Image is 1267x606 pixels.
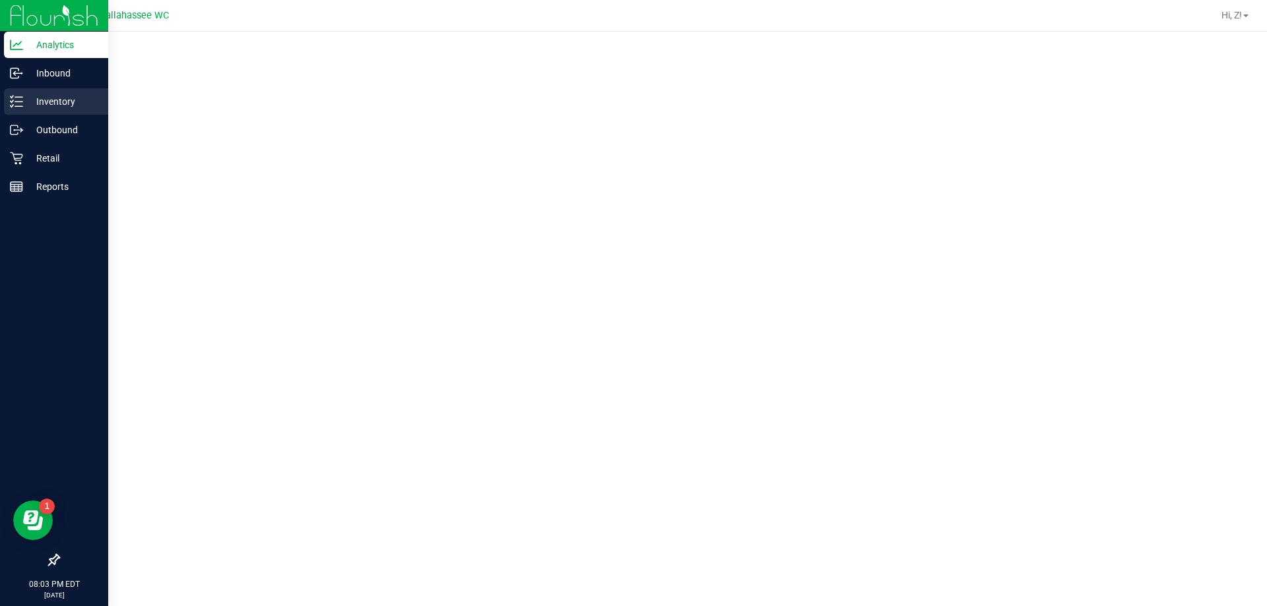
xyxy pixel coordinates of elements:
[10,38,23,51] inline-svg: Analytics
[23,65,102,81] p: Inbound
[100,10,169,21] span: Tallahassee WC
[23,122,102,138] p: Outbound
[23,94,102,109] p: Inventory
[23,150,102,166] p: Retail
[10,123,23,136] inline-svg: Outbound
[10,152,23,165] inline-svg: Retail
[10,95,23,108] inline-svg: Inventory
[6,578,102,590] p: 08:03 PM EDT
[10,67,23,80] inline-svg: Inbound
[1221,10,1242,20] span: Hi, Z!
[10,180,23,193] inline-svg: Reports
[23,179,102,195] p: Reports
[13,500,53,540] iframe: Resource center
[23,37,102,53] p: Analytics
[39,499,55,514] iframe: Resource center unread badge
[6,590,102,600] p: [DATE]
